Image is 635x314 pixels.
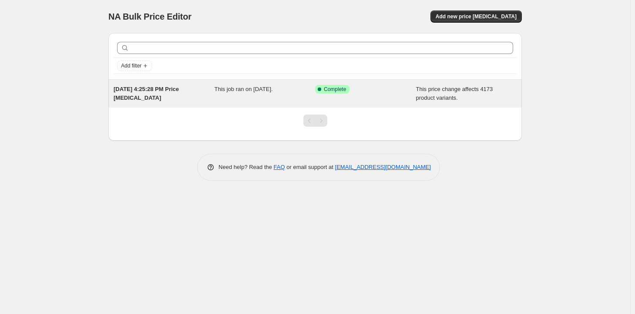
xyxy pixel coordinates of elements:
span: Complete [324,86,346,93]
a: [EMAIL_ADDRESS][DOMAIN_NAME] [335,164,431,170]
span: Add filter [121,62,141,69]
span: This job ran on [DATE]. [215,86,273,92]
span: NA Bulk Price Editor [108,12,192,21]
span: This price change affects 4173 product variants. [416,86,493,101]
span: [DATE] 4:25:28 PM Price [MEDICAL_DATA] [114,86,179,101]
span: or email support at [285,164,335,170]
a: FAQ [274,164,285,170]
span: Add new price [MEDICAL_DATA] [436,13,517,20]
span: Need help? Read the [218,164,274,170]
nav: Pagination [303,115,327,127]
button: Add filter [117,61,152,71]
button: Add new price [MEDICAL_DATA] [430,10,522,23]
